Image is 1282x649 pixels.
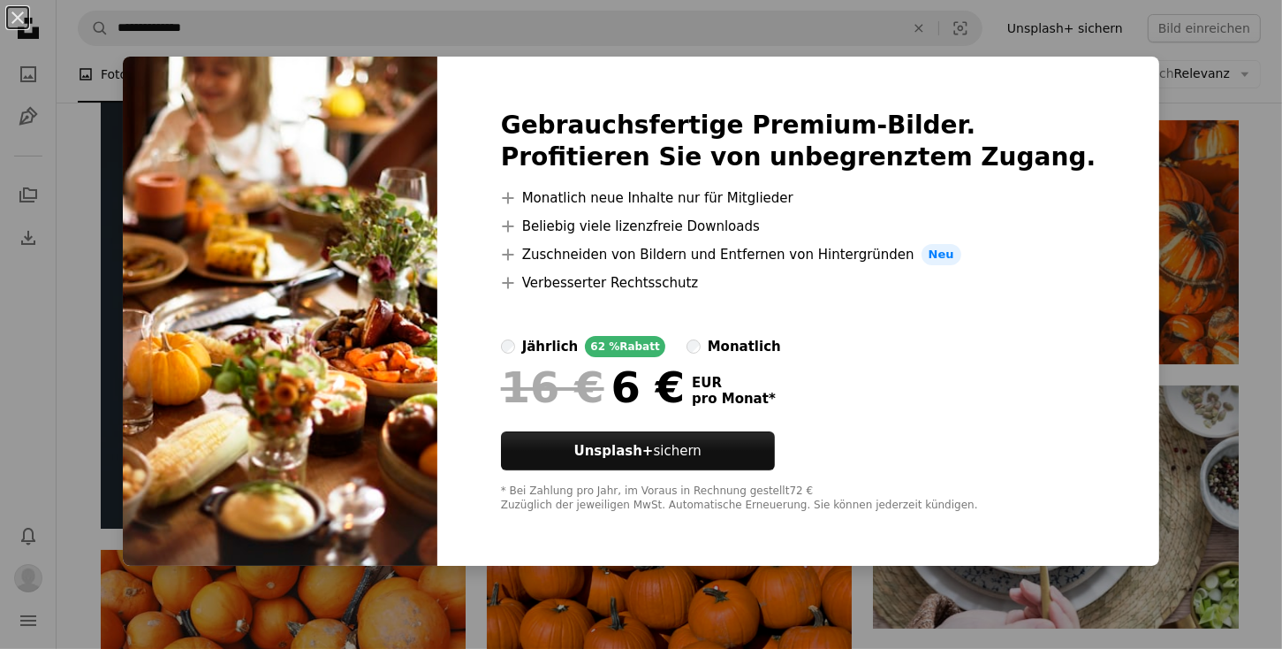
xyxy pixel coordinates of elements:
span: EUR [692,375,776,391]
div: monatlich [708,336,781,357]
img: premium_photo-1723514577518-b1294c3115f4 [123,57,437,566]
div: jährlich [522,336,579,357]
span: pro Monat * [692,391,776,407]
li: Beliebig viele lizenzfreie Downloads [501,216,1096,237]
div: 6 € [501,364,685,410]
div: * Bei Zahlung pro Jahr, im Voraus in Rechnung gestellt 72 € Zuzüglich der jeweiligen MwSt. Automa... [501,485,1096,513]
input: monatlich [687,340,701,354]
strong: Unsplash+ [574,443,654,459]
input: jährlich62 %Rabatt [501,340,515,354]
span: 16 € [501,364,604,410]
a: Unsplash+sichern [501,431,775,470]
div: 62 % Rabatt [585,336,664,357]
li: Zuschneiden von Bildern und Entfernen von Hintergründen [501,244,1096,265]
li: Monatlich neue Inhalte nur für Mitglieder [501,187,1096,209]
h2: Gebrauchsfertige Premium-Bilder. Profitieren Sie von unbegrenztem Zugang. [501,110,1096,173]
span: Neu [922,244,961,265]
li: Verbesserter Rechtsschutz [501,272,1096,294]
